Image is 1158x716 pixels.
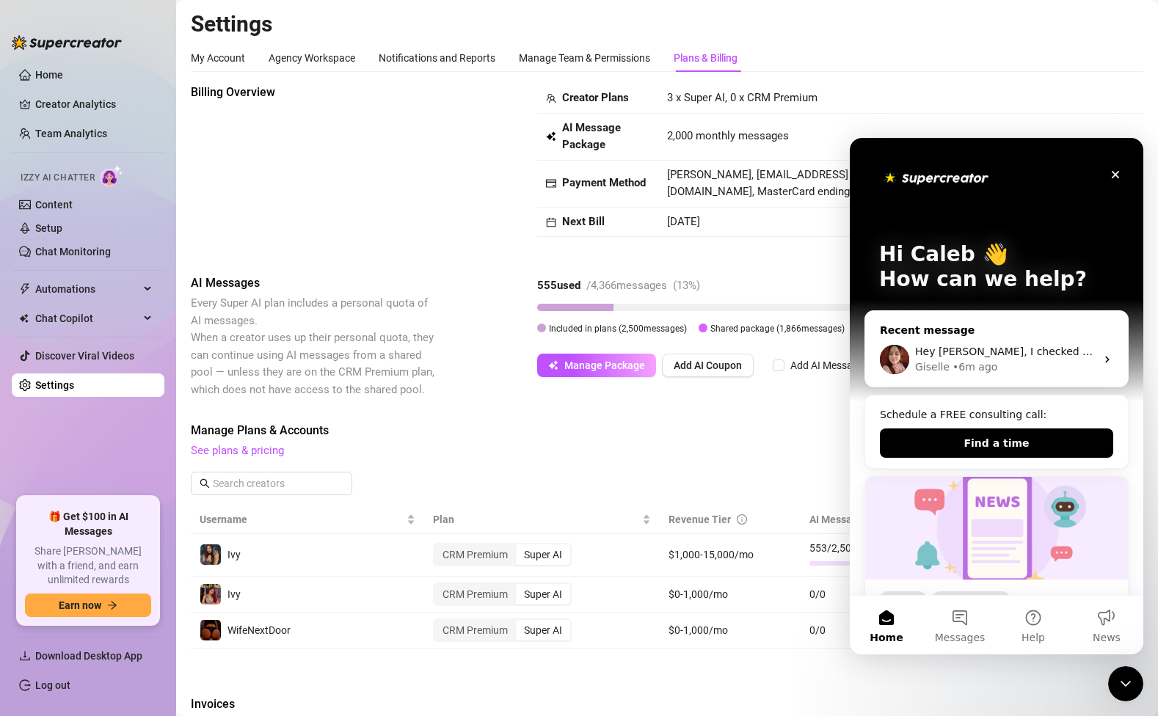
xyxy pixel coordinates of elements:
span: credit-card [546,178,556,189]
td: $0-1,000/mo [660,577,801,613]
h2: Settings [191,10,1143,38]
div: Notifications and Reports [379,50,495,66]
span: Billing Overview [191,84,437,101]
span: team [546,93,556,103]
span: Plan [433,511,639,527]
span: Manage Plans & Accounts [191,422,1143,439]
a: Setup [35,222,62,234]
span: search [200,478,210,489]
div: My Account [191,50,245,66]
span: info-circle [737,514,747,525]
span: thunderbolt [19,283,31,295]
button: Messages [73,458,147,516]
th: Plan [424,505,660,534]
button: Earn nowarrow-right [25,593,151,617]
img: Izzy just got smarter and safer ✨ [15,339,278,442]
span: Automations [35,277,139,301]
span: [PERSON_NAME], [EMAIL_ADDRESS][DOMAIN_NAME], MasterCard ending in 5563 [667,168,888,199]
img: WifeNextDoor [200,620,221,640]
strong: Creator Plans [562,91,629,104]
a: Settings [35,379,74,391]
iframe: Intercom live chat [850,138,1143,654]
span: Download Desktop App [35,650,142,662]
a: Content [35,199,73,211]
span: Manage Package [564,359,645,371]
div: segmented control [433,618,572,642]
span: 553 / 2,500 [809,540,993,556]
span: Home [20,494,53,505]
div: Izzy just got smarter and safer ✨UpdateImprovement [15,338,279,525]
span: Messages [85,494,136,505]
span: Every Super AI plan includes a personal quota of AI messages. When a creator uses up their person... [191,296,434,396]
a: Discover Viral Videos [35,350,134,362]
strong: AI Message Package [562,121,621,152]
div: Improvement [82,453,160,470]
span: News [243,494,271,505]
button: News [220,458,294,516]
th: Username [191,505,424,534]
img: Ivy [200,584,221,604]
span: Earn now [59,599,101,611]
div: Add AI Messages automatically [790,357,933,373]
span: 🎁 Get $100 in AI Messages [25,510,151,538]
div: Plans & Billing [674,50,738,66]
span: 3 x Super AI, 0 x CRM Premium [667,91,817,104]
strong: Next Bill [562,215,605,228]
span: Revenue Tier [669,514,731,525]
td: $0-1,000/mo [660,613,801,649]
div: Agency Workspace [269,50,355,66]
span: Chat Copilot [35,307,139,330]
span: Add AI Coupon [674,359,742,371]
div: CRM Premium [434,620,516,640]
span: Included in plans ( 2,500 messages) [549,324,687,334]
div: Super AI [516,584,570,604]
img: Chat Copilot [19,313,29,324]
div: Update [30,453,76,470]
span: AI Messages [191,274,437,292]
input: Search creators [213,475,332,492]
div: Close [252,23,279,50]
div: segmented control [433,582,572,606]
span: Shared package ( 1,866 messages) [710,324,845,334]
span: WifeNextDoor [227,624,291,636]
span: arrow-right [107,600,117,610]
div: CRM Premium [434,544,516,565]
a: Chat Monitoring [35,246,111,257]
td: $1,000-15,000/mo [660,534,801,577]
a: Home [35,69,63,81]
a: Creator Analytics [35,92,153,116]
span: Share [PERSON_NAME] with a friend, and earn unlimited rewards [25,544,151,588]
strong: 555 used [537,279,580,292]
div: Manage Team & Permissions [519,50,650,66]
th: AI Messages [801,505,1002,534]
div: segmented control [433,543,572,566]
button: Add AI Coupon [662,354,754,377]
a: Team Analytics [35,128,107,139]
button: Help [147,458,220,516]
span: / 4,366 messages [586,279,667,292]
div: Super AI [516,544,570,565]
button: Manage Package [537,354,656,377]
div: CRM Premium [434,584,516,604]
img: Ivy [200,544,221,565]
span: Izzy AI Chatter [21,171,95,185]
span: Ivy [227,588,241,600]
span: Invoices [191,695,437,713]
span: 2,000 monthly messages [667,128,789,145]
span: calendar [546,217,556,227]
a: Log out [35,679,70,691]
span: ( 13 %) [673,279,700,292]
img: AI Chatter [101,165,123,186]
iframe: Intercom live chat [1108,666,1143,701]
